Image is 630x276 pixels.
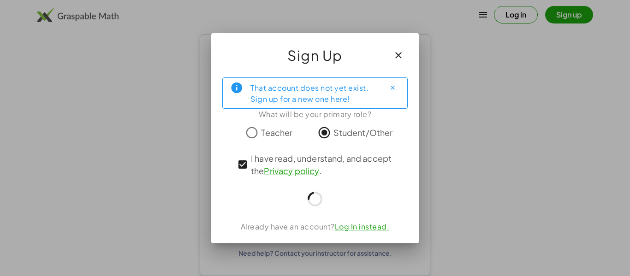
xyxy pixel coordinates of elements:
[385,81,400,95] button: Close
[222,221,408,232] div: Already have an account?
[335,222,390,231] a: Log In instead.
[251,152,396,177] span: I have read, understand, and accept the .
[333,126,393,139] span: Student/Other
[250,82,378,105] div: That account does not yet exist. Sign up for a new one here!
[261,126,292,139] span: Teacher
[264,165,319,176] a: Privacy policy
[287,44,343,66] span: Sign Up
[222,109,408,120] div: What will be your primary role?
